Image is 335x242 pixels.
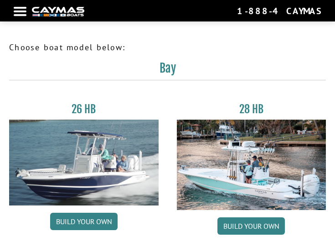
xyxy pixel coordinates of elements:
a: Build your own [217,217,285,235]
h3: 26 HB [9,102,159,116]
img: 26_new_photo_resized.jpg [9,120,159,205]
img: 28_hb_thumbnail_for_caymas_connect.jpg [177,120,326,210]
h2: Bay [9,61,326,80]
div: 1-888-4CAYMAS [237,5,321,17]
h3: 28 HB [177,102,326,116]
a: Build your own [50,213,118,230]
img: white-logo-c9c8dbefe5ff5ceceb0f0178aa75bf4bb51f6bca0971e226c86eb53dfe498488.png [32,7,84,16]
p: Choose boat model below: [9,41,326,53]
